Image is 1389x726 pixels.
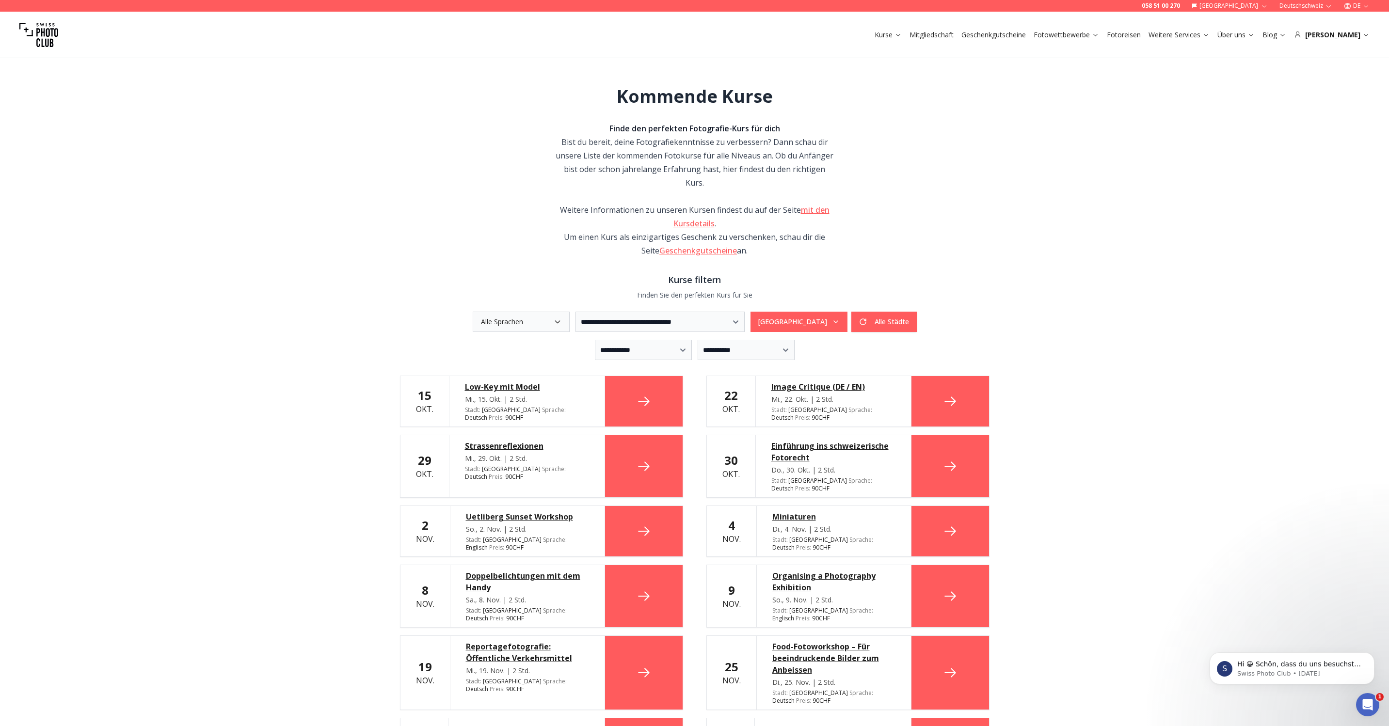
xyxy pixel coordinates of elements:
[617,87,773,106] h1: Kommende Kurse
[555,122,834,189] div: Bist du bereit, deine Fotografiekenntnisse zu verbessern? Dann schau dir unsere Liste der kommend...
[416,388,433,415] div: Okt.
[724,387,738,403] b: 22
[1294,30,1370,40] div: [PERSON_NAME]
[771,465,895,475] div: Do., 30. Okt. | 2 Std.
[466,678,589,693] div: [GEOGRAPHIC_DATA] 90 CHF
[910,30,954,40] a: Mitgliedschaft
[849,536,873,544] span: Sprache :
[466,641,589,664] a: Reportagefotografie: Öffentliche Verkehrsmittel
[772,689,895,705] div: [GEOGRAPHIC_DATA] 90 CHF
[851,312,917,332] button: Alle Städte
[1145,28,1213,42] button: Weitere Services
[416,583,434,610] div: Nov.
[416,659,434,686] div: Nov.
[772,615,794,622] span: Englisch
[722,388,740,415] div: Okt.
[418,659,432,675] b: 19
[771,414,794,422] span: Deutsch
[416,518,434,545] div: Nov.
[659,245,737,256] a: Geschenkgutscheine
[542,406,566,414] span: Sprache :
[771,476,787,485] span: Stadt :
[871,28,906,42] button: Kurse
[466,685,488,693] span: Deutsch
[609,123,780,134] strong: Finde den perfekten Fotografie-Kurs für dich
[466,524,589,534] div: So., 2. Nov. | 2 Std.
[400,273,990,286] h3: Kurse filtern
[772,641,895,676] a: Food-Fotoworkshop – Für beeindruckende Bilder zum Anbeissen
[772,697,795,705] span: Deutsch
[416,453,433,480] div: Okt.
[466,536,481,544] span: Stadt :
[796,543,811,552] span: Preis :
[795,413,810,422] span: Preis :
[465,414,487,422] span: Deutsch
[771,440,895,463] div: Einführung ins schweizerische Fotorecht
[849,689,873,697] span: Sprache :
[795,484,810,492] span: Preis :
[489,473,504,481] span: Preis :
[772,536,895,552] div: [GEOGRAPHIC_DATA] 90 CHF
[465,440,589,452] a: Strassenreflexionen
[466,666,589,676] div: Mi., 19. Nov. | 2 Std.
[466,606,481,615] span: Stadt :
[490,614,505,622] span: Preis :
[465,395,589,404] div: Mi., 15. Okt. | 2 Std.
[722,518,741,545] div: Nov.
[771,406,787,414] span: Stadt :
[466,511,589,522] a: Uetliberg Sunset Workshop
[19,16,58,54] img: Swiss photo club
[466,570,589,593] div: Doppelbelichtungen mit dem Handy
[466,544,488,552] span: Englisch
[543,606,567,615] span: Sprache :
[1034,30,1099,40] a: Fotowettbewerbe
[1142,2,1180,10] a: 058 51 00 270
[1195,632,1389,700] iframe: Intercom notifications message
[848,476,872,485] span: Sprache :
[543,677,567,685] span: Sprache :
[796,696,811,705] span: Preis :
[772,606,788,615] span: Stadt :
[466,595,589,605] div: Sa., 8. Nov. | 2 Std.
[961,30,1026,40] a: Geschenkgutscheine
[400,290,990,300] p: Finden Sie den perfekten Kurs für Sie
[1030,28,1103,42] button: Fotowettbewerbe
[489,413,504,422] span: Preis :
[1262,30,1286,40] a: Blog
[465,406,589,422] div: [GEOGRAPHIC_DATA] 90 CHF
[772,595,895,605] div: So., 9. Nov. | 2 Std.
[722,453,740,480] div: Okt.
[772,678,895,687] div: Di., 25. Nov. | 2 Std.
[465,454,589,463] div: Mi., 29. Okt. | 2 Std.
[465,465,480,473] span: Stadt :
[771,381,895,393] a: Image Critique (DE / EN)
[465,381,589,393] a: Low-Key mit Model
[465,465,589,481] div: [GEOGRAPHIC_DATA] 90 CHF
[724,452,738,468] b: 30
[1356,693,1379,716] iframe: Intercom live chat
[772,570,895,593] a: Organising a Photography Exhibition
[466,607,589,622] div: [GEOGRAPHIC_DATA] 90 CHF
[418,452,431,468] b: 29
[906,28,958,42] button: Mitgliedschaft
[728,517,735,533] b: 4
[1149,30,1210,40] a: Weitere Services
[422,517,429,533] b: 2
[771,406,895,422] div: [GEOGRAPHIC_DATA] 90 CHF
[542,465,566,473] span: Sprache :
[771,485,794,492] span: Deutsch
[772,536,788,544] span: Stadt :
[466,677,481,685] span: Stadt :
[722,659,741,686] div: Nov.
[772,511,895,522] div: Miniaturen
